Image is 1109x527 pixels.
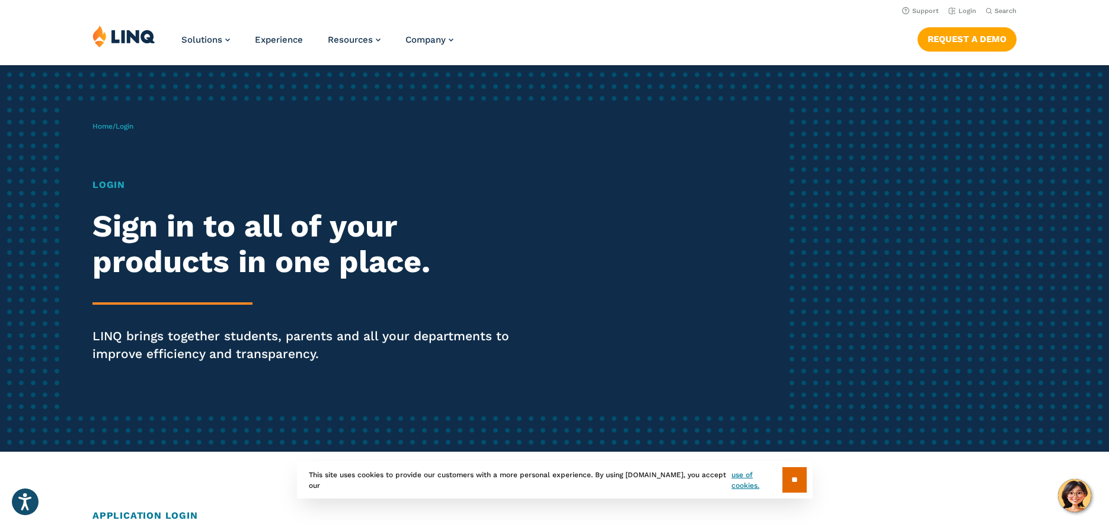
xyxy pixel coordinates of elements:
a: Solutions [181,34,230,45]
a: Experience [255,34,303,45]
button: Open Search Bar [986,7,1017,15]
button: Hello, have a question? Let’s chat. [1058,479,1091,512]
nav: Button Navigation [918,25,1017,51]
a: use of cookies. [731,469,782,491]
nav: Primary Navigation [181,25,453,64]
span: Solutions [181,34,222,45]
span: Login [116,122,133,130]
h1: Login [92,178,520,192]
p: LINQ brings together students, parents and all your departments to improve efficiency and transpa... [92,327,520,363]
span: Company [405,34,446,45]
span: / [92,122,133,130]
h2: Sign in to all of your products in one place. [92,209,520,280]
a: Home [92,122,113,130]
div: This site uses cookies to provide our customers with a more personal experience. By using [DOMAIN... [297,461,813,499]
a: Support [902,7,939,15]
img: LINQ | K‑12 Software [92,25,155,47]
a: Company [405,34,453,45]
a: Request a Demo [918,27,1017,51]
span: Resources [328,34,373,45]
a: Login [948,7,976,15]
a: Resources [328,34,381,45]
span: Search [995,7,1017,15]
